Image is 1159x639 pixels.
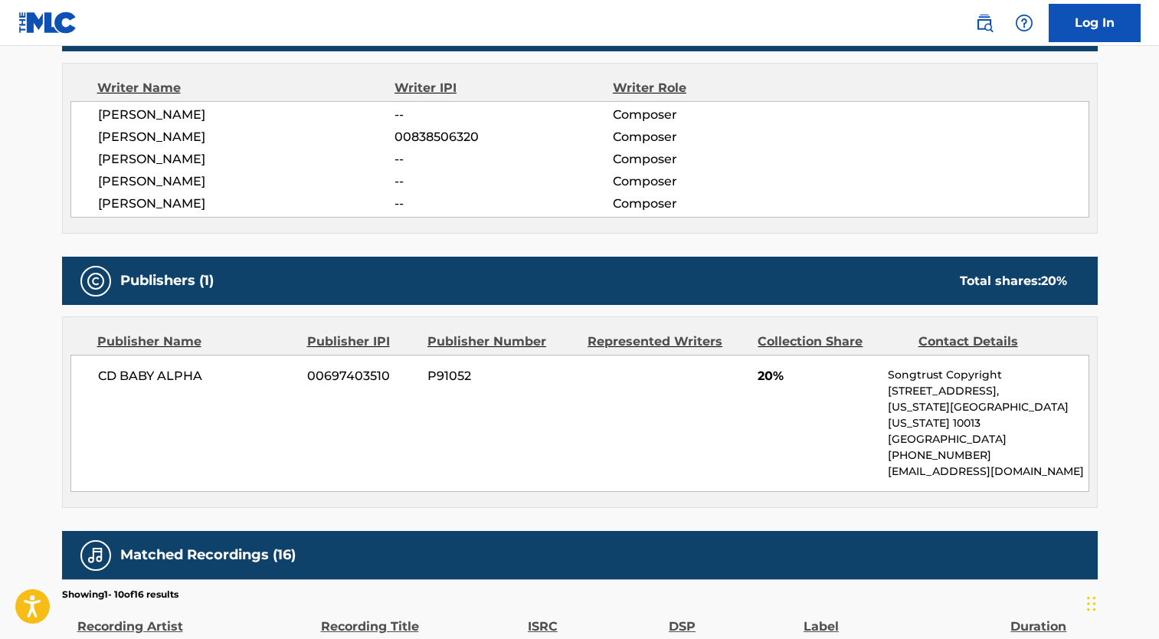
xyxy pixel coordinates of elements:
[613,106,811,124] span: Composer
[613,172,811,191] span: Composer
[1049,4,1141,42] a: Log In
[98,172,395,191] span: [PERSON_NAME]
[98,106,395,124] span: [PERSON_NAME]
[120,546,296,564] h5: Matched Recordings (16)
[395,128,612,146] span: 00838506320
[758,367,876,385] span: 20%
[969,8,1000,38] a: Public Search
[1009,8,1039,38] div: Help
[888,464,1088,480] p: [EMAIL_ADDRESS][DOMAIN_NAME]
[613,128,811,146] span: Composer
[97,333,296,351] div: Publisher Name
[613,150,811,169] span: Composer
[888,431,1088,447] p: [GEOGRAPHIC_DATA]
[918,333,1067,351] div: Contact Details
[87,272,105,290] img: Publishers
[588,333,746,351] div: Represented Writers
[395,172,612,191] span: --
[18,11,77,34] img: MLC Logo
[888,367,1088,383] p: Songtrust Copyright
[97,79,395,97] div: Writer Name
[98,128,395,146] span: [PERSON_NAME]
[758,333,906,351] div: Collection Share
[427,367,576,385] span: P91052
[98,195,395,213] span: [PERSON_NAME]
[613,195,811,213] span: Composer
[888,399,1088,431] p: [US_STATE][GEOGRAPHIC_DATA][US_STATE] 10013
[669,601,796,636] div: DSP
[804,601,1003,636] div: Label
[98,150,395,169] span: [PERSON_NAME]
[395,79,613,97] div: Writer IPI
[960,272,1067,290] div: Total shares:
[77,601,313,636] div: Recording Artist
[975,14,994,32] img: search
[1041,274,1067,288] span: 20 %
[888,447,1088,464] p: [PHONE_NUMBER]
[395,150,612,169] span: --
[395,106,612,124] span: --
[87,546,105,565] img: Matched Recordings
[395,195,612,213] span: --
[1087,581,1096,627] div: Drag
[528,601,661,636] div: ISRC
[427,333,576,351] div: Publisher Number
[62,588,178,601] p: Showing 1 - 10 of 16 results
[1082,565,1159,639] iframe: Chat Widget
[1010,601,1089,636] div: Duration
[321,601,520,636] div: Recording Title
[307,367,416,385] span: 00697403510
[307,333,416,351] div: Publisher IPI
[613,79,811,97] div: Writer Role
[888,383,1088,399] p: [STREET_ADDRESS],
[1015,14,1033,32] img: help
[120,272,214,290] h5: Publishers (1)
[98,367,296,385] span: CD BABY ALPHA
